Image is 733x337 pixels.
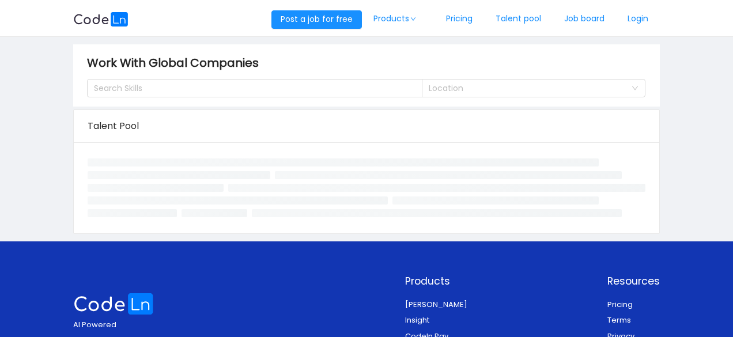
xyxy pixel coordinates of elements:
[94,82,405,94] div: Search Skills
[607,274,660,289] p: Resources
[73,12,129,26] img: logobg.f302741d.svg
[88,110,645,142] div: Talent Pool
[405,299,467,310] a: [PERSON_NAME]
[632,85,638,93] i: icon: down
[405,274,488,289] p: Products
[73,319,116,330] span: AI Powered
[429,82,626,94] div: Location
[271,10,362,29] button: Post a job for free
[607,299,633,310] a: Pricing
[607,315,631,325] a: Terms
[410,16,417,22] i: icon: down
[73,293,154,315] img: logo
[405,315,429,325] a: Insight
[271,13,362,25] a: Post a job for free
[87,54,266,72] span: Work With Global Companies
